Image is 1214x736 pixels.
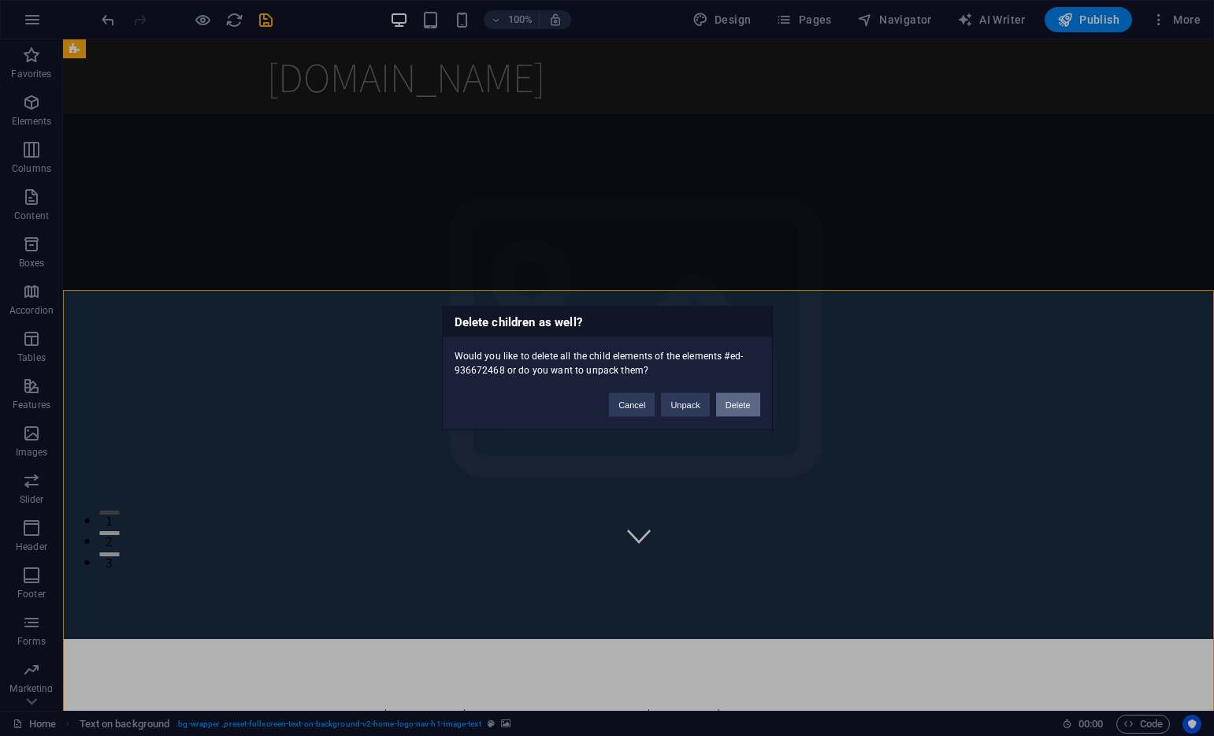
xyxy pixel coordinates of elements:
button: Unpack [661,393,709,417]
h3: Delete children as well? [443,307,772,337]
button: Delete [716,393,760,417]
button: 2 [36,492,56,496]
button: Cancel [609,393,655,417]
button: 1 [36,471,56,475]
div: Would you like to delete all the child elements of the elements #ed-936672468 or do you want to u... [443,337,772,377]
button: 3 [36,513,56,517]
